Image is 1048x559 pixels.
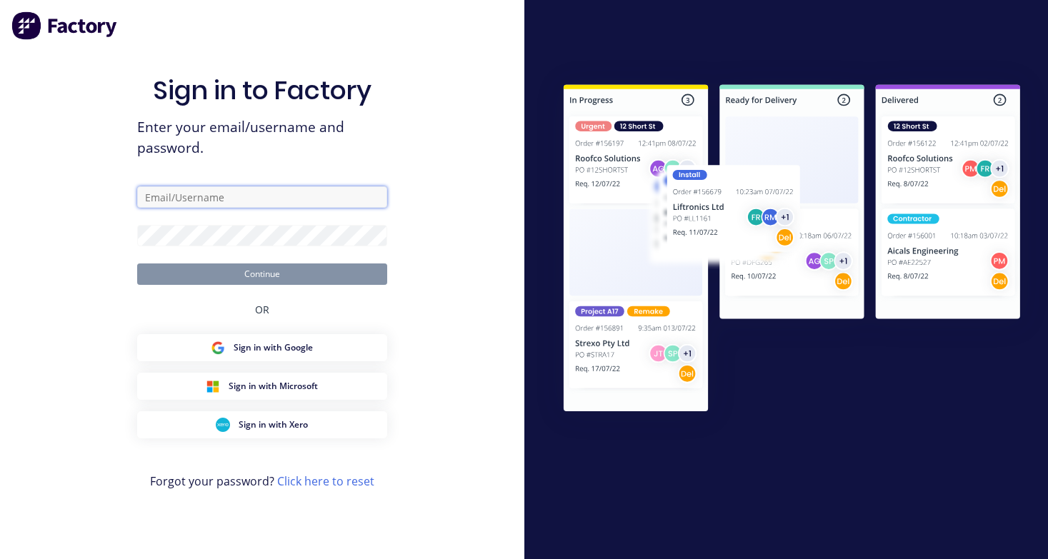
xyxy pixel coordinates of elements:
[211,341,225,355] img: Google Sign in
[137,411,387,438] button: Xero Sign inSign in with Xero
[150,473,374,490] span: Forgot your password?
[255,285,269,334] div: OR
[11,11,119,40] img: Factory
[137,373,387,400] button: Microsoft Sign inSign in with Microsoft
[234,341,313,354] span: Sign in with Google
[137,334,387,361] button: Google Sign inSign in with Google
[216,418,230,432] img: Xero Sign in
[239,418,308,431] span: Sign in with Xero
[137,186,387,208] input: Email/Username
[137,117,387,158] span: Enter your email/username and password.
[153,75,371,106] h1: Sign in to Factory
[229,380,318,393] span: Sign in with Microsoft
[277,473,374,489] a: Click here to reset
[137,263,387,285] button: Continue
[206,379,220,393] img: Microsoft Sign in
